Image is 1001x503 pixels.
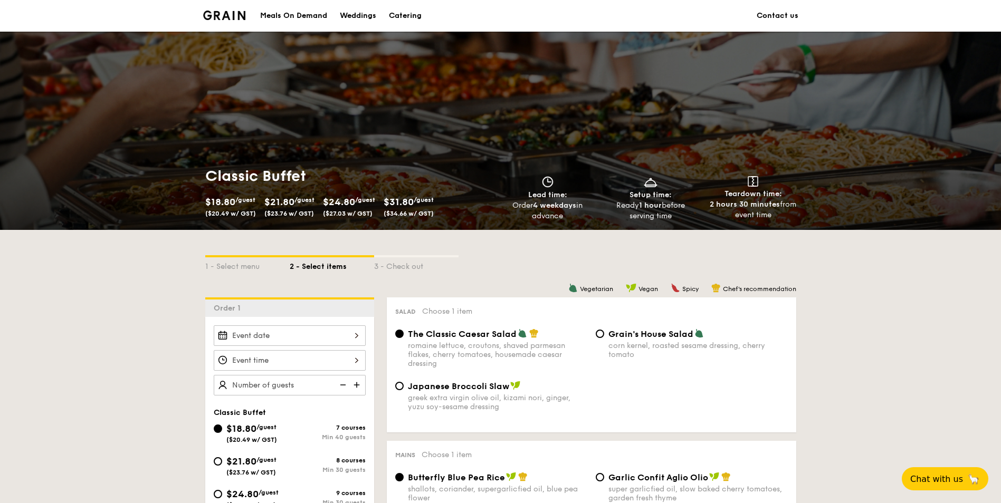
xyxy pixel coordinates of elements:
[724,189,782,198] span: Teardown time:
[290,424,366,431] div: 7 courses
[214,325,366,346] input: Event date
[205,210,256,217] span: ($20.49 w/ GST)
[639,201,662,210] strong: 1 hour
[596,473,604,481] input: Garlic Confit Aglio Oliosuper garlicfied oil, slow baked cherry tomatoes, garden fresh thyme
[290,457,366,464] div: 8 courses
[408,341,587,368] div: romaine lettuce, croutons, shaved parmesan flakes, cherry tomatoes, housemade caesar dressing
[350,375,366,395] img: icon-add.58712e84.svg
[706,199,800,220] div: from event time
[226,436,277,443] span: ($20.49 w/ GST)
[290,489,366,497] div: 9 courses
[518,328,527,338] img: icon-vegetarian.fe4039eb.svg
[408,472,505,482] span: Butterfly Blue Pea Rice
[374,257,459,272] div: 3 - Check out
[235,196,255,204] span: /guest
[226,469,276,476] span: ($23.76 w/ GST)
[682,285,699,293] span: Spicy
[626,283,636,293] img: icon-vegan.f8ff3823.svg
[529,328,539,338] img: icon-chef-hat.a58ddaea.svg
[256,456,277,463] span: /guest
[259,489,279,496] span: /guest
[518,472,528,481] img: icon-chef-hat.a58ddaea.svg
[323,196,355,208] span: $24.80
[290,257,374,272] div: 2 - Select items
[226,423,256,434] span: $18.80
[721,472,731,481] img: icon-chef-hat.a58ddaea.svg
[608,485,788,502] div: super garlicfied oil, slow baked cherry tomatoes, garden fresh thyme
[711,283,721,293] img: icon-chef-hat.a58ddaea.svg
[203,11,246,20] a: Logotype
[395,451,415,459] span: Mains
[748,176,758,187] img: icon-teardown.65201eee.svg
[414,196,434,204] span: /guest
[226,456,256,467] span: $21.80
[540,176,556,188] img: icon-clock.2db775ea.svg
[395,473,404,481] input: Butterfly Blue Pea Riceshallots, coriander, supergarlicfied oil, blue pea flower
[290,433,366,441] div: Min 40 guests
[580,285,613,293] span: Vegetarian
[596,330,604,338] input: Grain's House Saladcorn kernel, roasted sesame dressing, cherry tomato
[214,424,222,433] input: $18.80/guest($20.49 w/ GST)7 coursesMin 40 guests
[506,472,517,481] img: icon-vegan.f8ff3823.svg
[264,210,314,217] span: ($23.76 w/ GST)
[395,382,404,390] input: Japanese Broccoli Slawgreek extra virgin olive oil, kizami nori, ginger, yuzu soy-sesame dressing
[643,176,659,188] img: icon-dish.430c3a2e.svg
[355,196,375,204] span: /guest
[205,196,235,208] span: $18.80
[226,488,259,500] span: $24.80
[205,257,290,272] div: 1 - Select menu
[710,200,780,209] strong: 2 hours 30 minutes
[256,423,277,431] span: /guest
[608,341,788,359] div: corn kernel, roasted sesame dressing, cherry tomato
[214,490,222,498] input: $24.80/guest($27.03 w/ GST)9 coursesMin 30 guests
[214,304,245,313] span: Order 1
[323,210,373,217] span: ($27.03 w/ GST)
[290,466,366,473] div: Min 30 guests
[214,350,366,371] input: Event time
[384,210,434,217] span: ($34.66 w/ GST)
[395,330,404,338] input: The Classic Caesar Saladromaine lettuce, croutons, shaved parmesan flakes, cherry tomatoes, house...
[533,201,576,210] strong: 4 weekdays
[671,283,680,293] img: icon-spicy.37a8142b.svg
[608,472,708,482] span: Garlic Confit Aglio Olio
[501,200,595,221] div: Order in advance
[264,196,294,208] span: $21.80
[603,200,698,221] div: Ready before serving time
[568,283,578,293] img: icon-vegetarian.fe4039eb.svg
[910,474,963,484] span: Chat with us
[384,196,414,208] span: $31.80
[723,285,796,293] span: Chef's recommendation
[214,457,222,466] input: $21.80/guest($23.76 w/ GST)8 coursesMin 30 guests
[408,393,587,411] div: greek extra virgin olive oil, kizami nori, ginger, yuzu soy-sesame dressing
[638,285,658,293] span: Vegan
[408,485,587,502] div: shallots, coriander, supergarlicfied oil, blue pea flower
[510,381,521,390] img: icon-vegan.f8ff3823.svg
[902,467,988,490] button: Chat with us🦙
[214,375,366,395] input: Number of guests
[205,167,497,186] h1: Classic Buffet
[709,472,720,481] img: icon-vegan.f8ff3823.svg
[214,408,266,417] span: Classic Buffet
[630,190,672,199] span: Setup time:
[294,196,314,204] span: /guest
[408,381,509,391] span: Japanese Broccoli Slaw
[422,450,472,459] span: Choose 1 item
[608,329,693,339] span: Grain's House Salad
[694,328,704,338] img: icon-vegetarian.fe4039eb.svg
[395,308,416,315] span: Salad
[408,329,517,339] span: The Classic Caesar Salad
[967,473,980,485] span: 🦙
[334,375,350,395] img: icon-reduce.1d2dbef1.svg
[528,190,567,199] span: Lead time:
[203,11,246,20] img: Grain
[422,307,472,316] span: Choose 1 item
